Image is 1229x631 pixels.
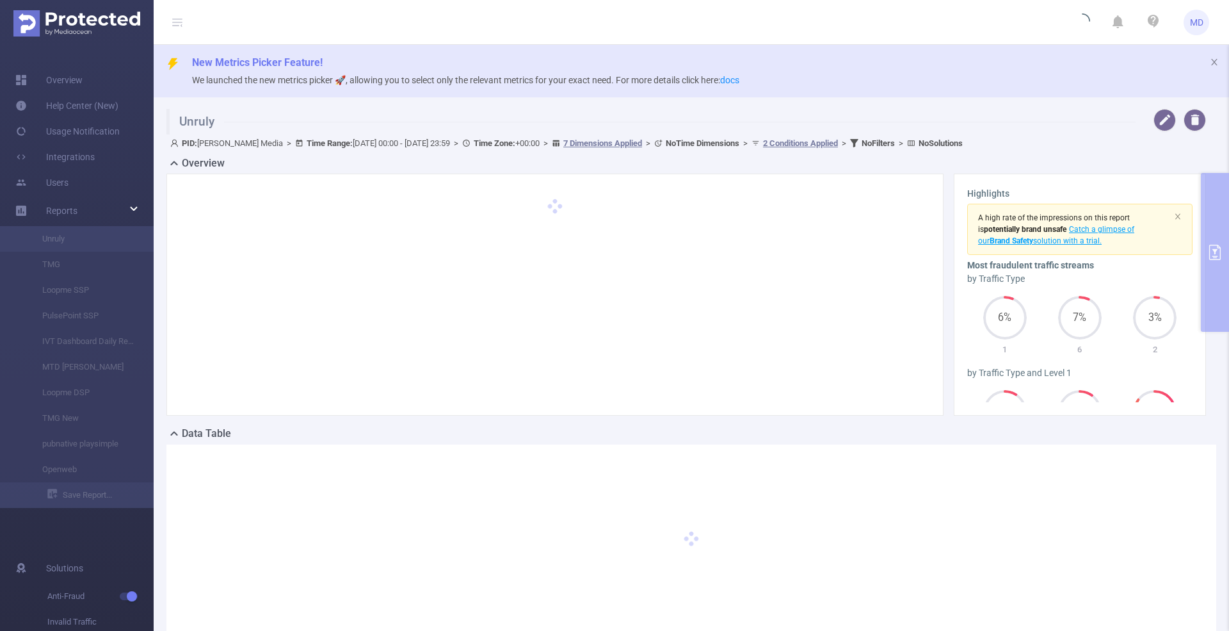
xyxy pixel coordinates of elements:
button: icon: close [1174,209,1182,224]
span: Reports [46,206,77,216]
span: A high rate of the impressions on this report [978,213,1130,222]
a: Users [15,170,68,195]
a: docs [720,75,739,85]
h2: Overview [182,156,225,171]
span: 3% [1133,313,1177,323]
h2: Data Table [182,426,231,441]
span: > [642,138,654,148]
span: Solutions [46,555,83,581]
i: icon: user [170,139,182,147]
button: icon: close [1210,55,1219,69]
h1: Unruly [166,109,1136,135]
span: > [739,138,751,148]
b: Most fraudulent traffic streams [967,260,1094,270]
p: 2 [1118,343,1193,356]
span: Anti-Fraud [47,584,154,609]
span: New Metrics Picker Feature! [192,56,323,69]
b: PID: [182,138,197,148]
div: by Traffic Type and Level 1 [967,366,1193,380]
h3: Highlights [967,187,1193,201]
span: is [978,225,1066,234]
img: Protected Media [13,10,140,37]
a: Overview [15,67,83,93]
span: 7% [1058,313,1102,323]
b: No Solutions [919,138,963,148]
b: Brand Safety [990,236,1033,245]
span: MD [1190,10,1203,35]
span: We launched the new metrics picker 🚀, allowing you to select only the relevant metrics for your e... [192,75,739,85]
div: by Traffic Type [967,272,1193,286]
i: icon: close [1210,58,1219,67]
i: icon: close [1174,213,1182,220]
p: 6 [1042,343,1117,356]
span: > [283,138,295,148]
span: > [450,138,462,148]
a: Help Center (New) [15,93,118,119]
a: Integrations [15,144,95,170]
a: Usage Notification [15,119,120,144]
u: 2 Conditions Applied [763,138,838,148]
span: 6% [983,313,1027,323]
p: 1 [967,343,1042,356]
b: No Time Dimensions [666,138,739,148]
span: > [838,138,850,148]
b: No Filters [862,138,895,148]
i: icon: thunderbolt [166,58,179,70]
b: Time Range: [307,138,353,148]
u: 7 Dimensions Applied [563,138,642,148]
a: Reports [46,198,77,224]
b: Time Zone: [474,138,515,148]
span: [PERSON_NAME] Media [DATE] 00:00 - [DATE] 23:59 +00:00 [170,138,963,148]
span: > [895,138,907,148]
b: potentially brand unsafe [984,225,1066,234]
span: > [540,138,552,148]
i: icon: loading [1075,13,1090,31]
